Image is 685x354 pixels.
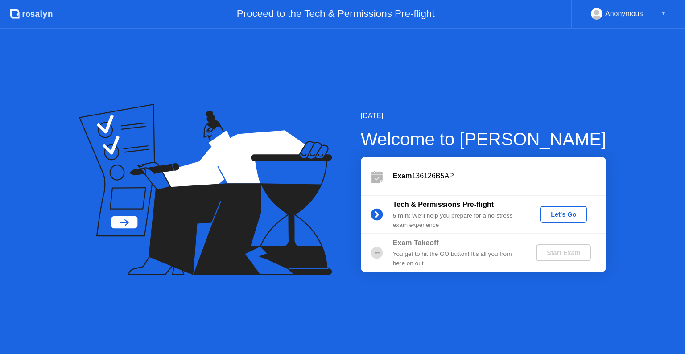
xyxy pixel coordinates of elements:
div: You get to hit the GO button! It’s all you from here on out [393,250,521,268]
div: ▼ [661,8,666,20]
div: Start Exam [540,249,587,256]
div: 136126B5AP [393,171,606,181]
div: Let's Go [544,211,583,218]
b: Exam [393,172,412,180]
button: Start Exam [536,244,591,261]
b: 5 min [393,212,409,219]
div: Anonymous [605,8,643,20]
b: Tech & Permissions Pre-flight [393,201,494,208]
div: : We’ll help you prepare for a no-stress exam experience [393,211,521,230]
div: [DATE] [361,111,607,121]
button: Let's Go [540,206,587,223]
div: Welcome to [PERSON_NAME] [361,126,607,152]
b: Exam Takeoff [393,239,439,247]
